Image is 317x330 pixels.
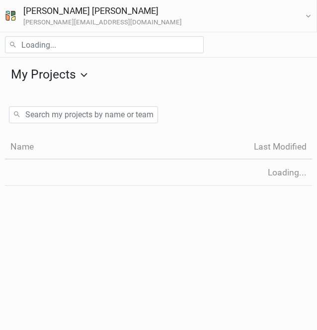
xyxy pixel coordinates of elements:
input: Search my projects by name or team [9,106,158,123]
button: [PERSON_NAME] [PERSON_NAME][PERSON_NAME][EMAIL_ADDRESS][DOMAIN_NAME] [5,4,312,28]
div: [PERSON_NAME][EMAIL_ADDRESS][DOMAIN_NAME] [23,17,182,27]
button: My Projects [5,60,94,90]
div: [PERSON_NAME] [PERSON_NAME] [23,4,182,17]
div: My Projects [11,66,76,84]
th: Name [5,135,158,160]
td: Loading... [5,160,312,186]
th: Last Modified [158,135,312,160]
input: Loading... [5,36,204,53]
